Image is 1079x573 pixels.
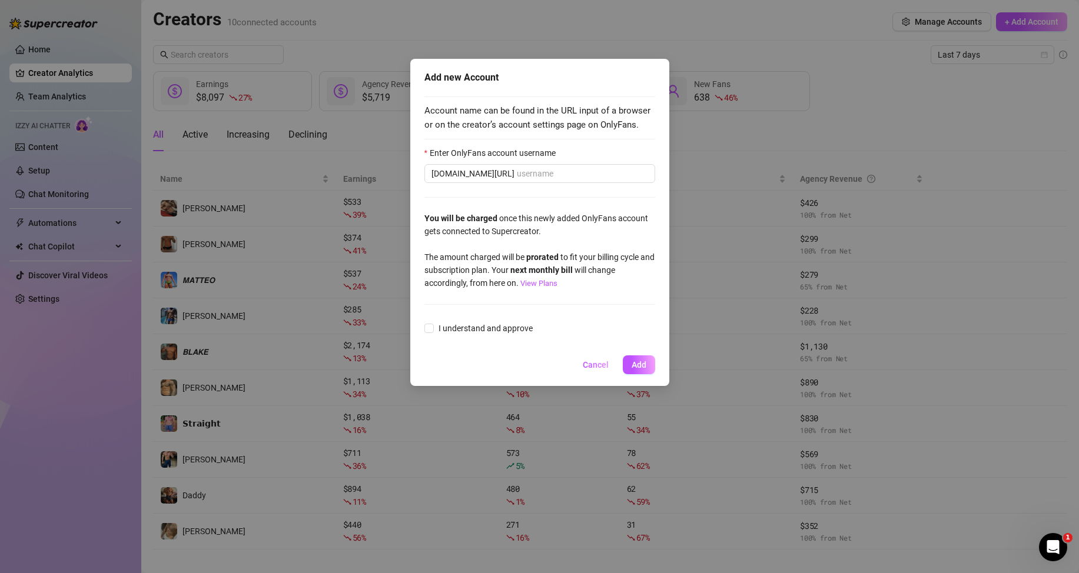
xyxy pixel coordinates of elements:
span: Cancel [583,360,609,369]
div: Add new Account [424,71,655,85]
label: Enter OnlyFans account username [424,146,563,159]
strong: You will be charged [424,214,499,223]
span: Account name can be found in the URL input of a browser or on the creator’s account settings page... [424,104,655,132]
span: once this newly added OnlyFans account gets connected to Supercreator. The amount charged will be... [424,214,655,288]
span: [DOMAIN_NAME][URL] [431,167,514,180]
button: Cancel [573,355,618,374]
span: I understand and approve [434,322,537,335]
a: View Plans [519,279,557,288]
iframe: Intercom live chat [1039,533,1067,561]
strong: next monthly bill [510,265,573,275]
span: 1 [1063,533,1073,542]
span: Add [632,360,646,369]
button: Add [623,355,655,374]
input: Enter OnlyFans account username [517,167,648,180]
strong: prorated [526,252,559,262]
